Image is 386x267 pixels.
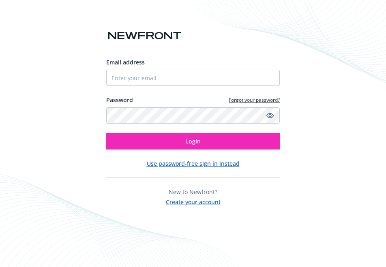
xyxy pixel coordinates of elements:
[185,137,201,145] span: Login
[169,188,217,196] span: New to Newfront?
[229,96,280,103] a: Forgot your password?
[106,133,280,150] button: Login
[265,111,275,120] a: Show password
[106,96,133,104] label: Password
[106,58,145,66] span: Email address
[166,196,221,206] button: Create your account
[106,107,280,124] input: Enter your password
[106,29,183,43] img: Newfront logo
[147,159,240,168] button: Use password-free sign in instead
[106,70,280,86] input: Enter your email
